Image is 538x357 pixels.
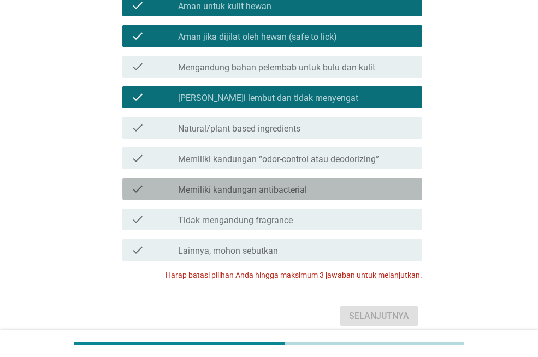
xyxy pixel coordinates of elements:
[178,62,375,73] label: Mengandung bahan pelembab untuk bulu dan kulit
[178,215,293,226] label: Tidak mengandung fragrance
[178,185,307,195] label: Memiliki kandungan antibacterial
[131,152,144,165] i: check
[131,60,144,73] i: check
[178,246,278,257] label: Lainnya, mohon sebutkan
[178,32,337,43] label: Aman jika dijilat oleh hewan (safe to lick)
[178,93,358,104] label: [PERSON_NAME]i lembut dan tidak menyengat
[131,91,144,104] i: check
[131,213,144,226] i: check
[178,123,300,134] label: Natural/plant based ingredients
[131,121,144,134] i: check
[178,1,271,12] label: Aman untuk kulit hewan
[131,29,144,43] i: check
[131,243,144,257] i: check
[131,182,144,195] i: check
[178,154,379,165] label: Memiliki kandungan “odor-control atau deodorizing”
[165,270,422,281] p: Harap batasi pilihan Anda hingga maksimum 3 jawaban untuk melanjutkan.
